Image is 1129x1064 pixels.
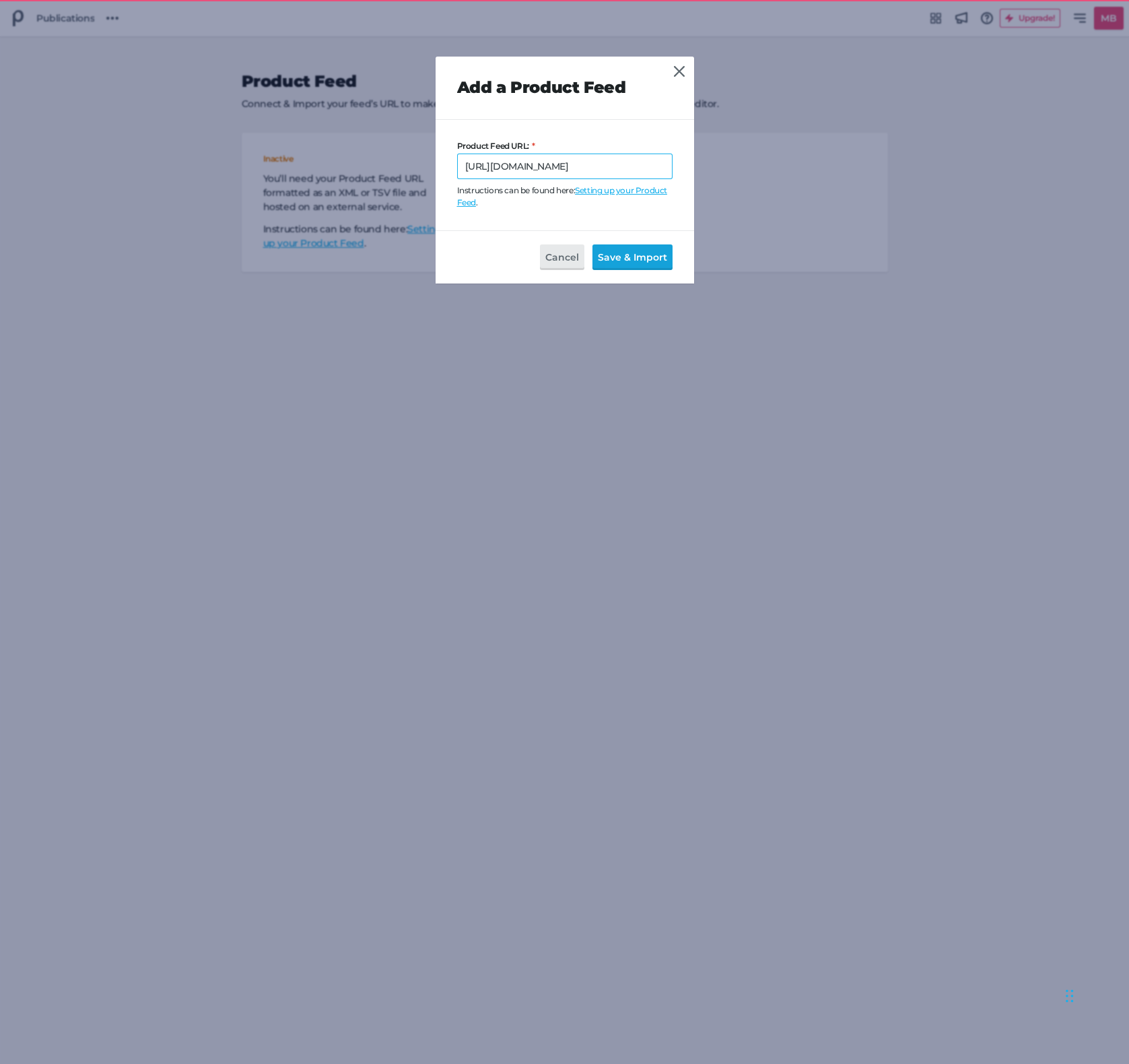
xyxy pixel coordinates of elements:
[457,185,673,209] div: Instructions can be found here: .
[671,63,687,79] a: Close
[540,244,584,270] button: Cancel
[592,244,673,270] button: Save & Import
[540,251,584,263] a: Cancel
[457,154,673,179] input: www.yourfeedURL.com
[1062,962,1129,1027] iframe: Chat Widget
[457,185,667,207] a: Setting up your Product Feed
[457,78,673,98] h2: Add a Product Feed
[1066,976,1074,1016] div: Drag
[457,141,673,151] label: Product Feed URL:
